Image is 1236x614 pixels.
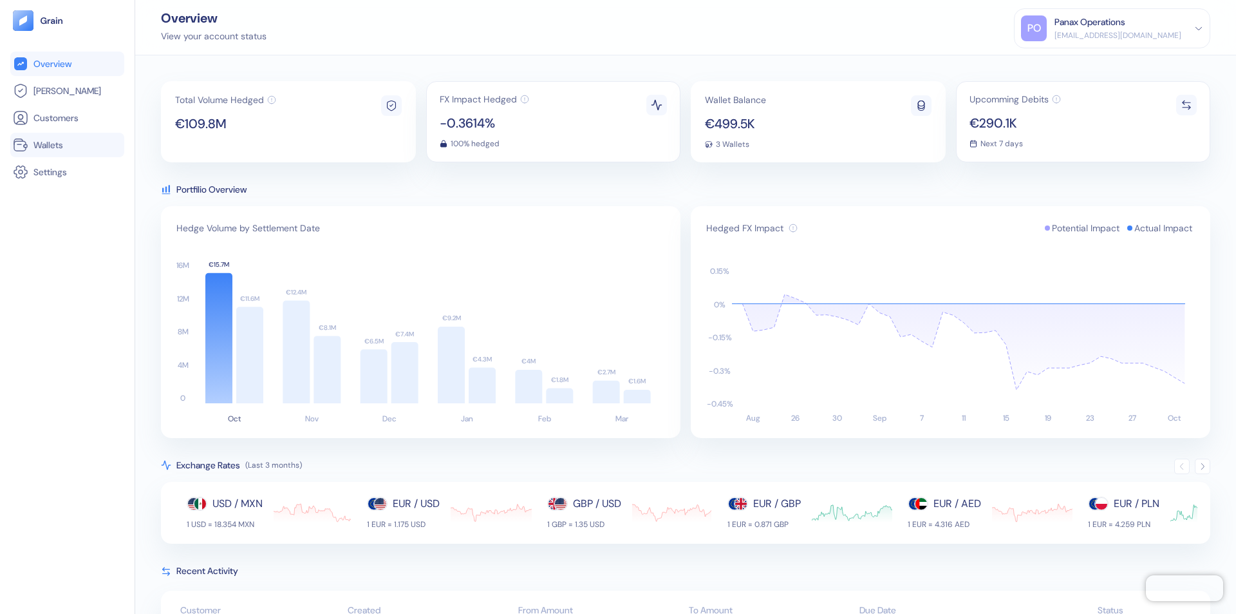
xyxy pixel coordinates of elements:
text: €2.7M [597,368,615,376]
div: 1 GBP = 1.35 USD [547,519,621,530]
text: Dec [382,414,397,424]
span: Customers [33,111,79,124]
span: Total Volume Hedged [175,95,264,104]
span: Exchange Rates [176,459,240,472]
div: 1 EUR = 4.259 PLN [1088,519,1159,530]
text: Sep [873,413,886,423]
div: View your account status [161,30,267,43]
div: 1 EUR = 0.871 GBP [727,519,801,530]
text: 8M [178,327,189,337]
text: €7.4M [395,330,414,338]
a: Customers [13,110,122,126]
text: 0 % [714,300,726,310]
text: 7 [920,413,924,423]
text: -0.3 % [709,366,731,376]
span: Hedge Volume by Settlement Date [176,222,320,235]
text: €15.7M [209,260,229,269]
img: logo [40,16,64,25]
span: Hedged FX Impact [706,222,783,235]
span: Portfilio Overview [176,183,247,196]
div: Overview [161,12,267,24]
span: Wallet Balance [705,95,766,104]
text: Nov [305,414,319,424]
div: EUR / AED [933,496,981,512]
div: 1 EUR = 4.316 AED [908,519,981,530]
text: 11 [962,413,966,423]
text: 27 [1128,413,1136,423]
span: -0.3614% [440,117,529,130]
div: PO [1021,15,1047,41]
a: Overview [13,56,122,72]
text: Feb [538,414,551,424]
text: €4M [521,357,536,365]
span: €499.5K [705,117,766,130]
text: 16M [176,260,189,271]
text: 0 [180,393,185,403]
text: €9.2M [442,314,461,322]
text: Aug [746,413,760,423]
text: 0.15 % [710,266,729,276]
span: Next 7 days [980,140,1023,148]
text: 12M [177,294,189,304]
div: EUR / GBP [753,496,801,512]
a: Settings [13,164,122,180]
text: €6.5M [364,337,384,345]
span: Upcomming Debits [969,95,1049,104]
span: Actual Impact [1134,222,1192,235]
text: Oct [228,414,241,424]
text: €1.6M [628,377,646,385]
span: (Last 3 months) [245,460,302,470]
span: 100% hedged [451,140,500,148]
div: USD / MXN [212,496,263,512]
div: 1 USD = 18.354 MXN [187,519,263,530]
text: -0.45 % [707,399,733,409]
a: Wallets [13,137,122,153]
text: 4M [178,360,189,370]
span: FX Impact Hedged [440,95,517,104]
text: €12.4M [286,288,306,296]
span: 3 Wallets [716,140,749,148]
span: Potential Impact [1052,222,1119,235]
text: Mar [615,414,628,424]
span: Overview [33,57,71,70]
text: Jan [461,414,473,424]
span: Wallets [33,139,63,151]
text: 15 [1003,413,1009,423]
div: [EMAIL_ADDRESS][DOMAIN_NAME] [1054,30,1181,41]
text: 23 [1086,413,1094,423]
div: 1 EUR = 1.175 USD [367,519,440,530]
text: 19 [1045,413,1051,423]
div: EUR / USD [393,496,440,512]
text: €8.1M [319,323,336,332]
a: [PERSON_NAME] [13,83,122,99]
text: Oct [1168,413,1181,423]
text: €11.6M [240,294,259,303]
div: GBP / USD [573,496,621,512]
text: €1.8M [551,376,568,384]
text: -0.15 % [708,332,732,343]
div: Panax Operations [1054,15,1125,29]
span: €290.1K [969,117,1061,130]
div: EUR / PLN [1114,496,1159,512]
text: €4.3M [473,355,492,363]
text: 26 [791,413,800,423]
span: [PERSON_NAME] [33,84,101,97]
span: Settings [33,166,67,178]
text: 30 [832,413,842,423]
img: logo-tablet-V2.svg [13,10,33,31]
span: €109.8M [175,117,276,130]
span: Recent Activity [176,564,238,578]
iframe: Chatra live chat [1146,575,1223,601]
